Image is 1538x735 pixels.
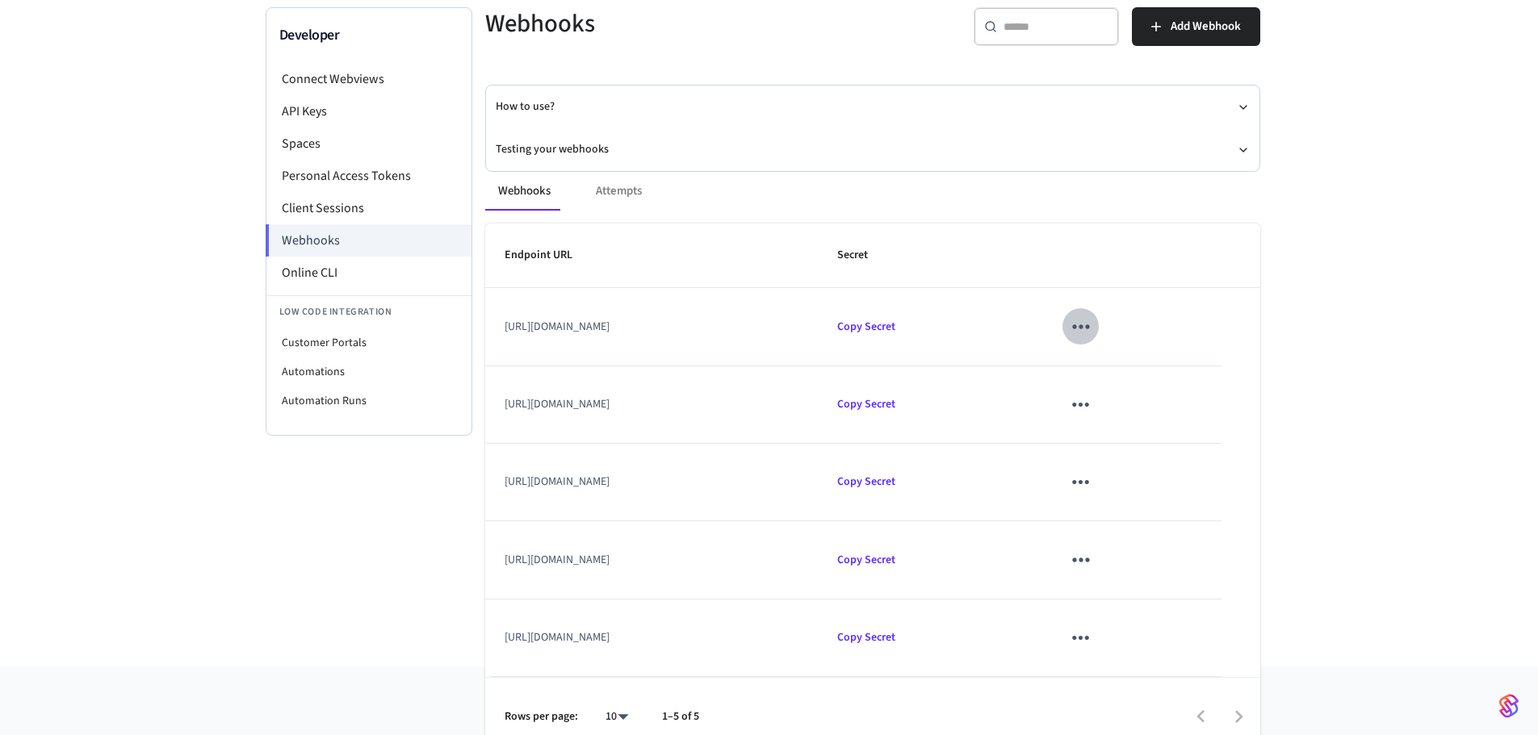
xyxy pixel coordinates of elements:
table: sticky table [485,223,1260,677]
li: Client Sessions [266,192,471,224]
li: Spaces [266,127,471,160]
li: Customer Portals [266,328,471,357]
li: Connect Webviews [266,63,471,95]
li: API Keys [266,95,471,127]
li: Automation Runs [266,386,471,416]
li: Low Code Integration [266,295,471,328]
span: Copied! [837,319,895,335]
h5: Webhooks [485,7,863,40]
span: Endpoint URL [505,243,593,268]
div: ant example [485,172,1260,211]
li: Personal Access Tokens [266,160,471,192]
h3: Developer [279,24,459,47]
span: Copied! [837,552,895,568]
td: [URL][DOMAIN_NAME] [485,599,819,677]
span: Secret [837,243,889,268]
li: Automations [266,357,471,386]
img: SeamLogoGradient.69752ec5.svg [1499,693,1519,719]
span: Add Webhook [1171,16,1241,37]
p: Rows per page: [505,708,578,725]
button: Add Webhook [1132,7,1260,46]
td: [URL][DOMAIN_NAME] [485,521,819,599]
button: Testing your webhooks [496,128,1250,171]
td: [URL][DOMAIN_NAME] [485,444,819,521]
span: Copied! [837,474,895,490]
td: [URL][DOMAIN_NAME] [485,366,819,444]
p: 1–5 of 5 [662,708,699,725]
td: [URL][DOMAIN_NAME] [485,288,819,365]
div: 10 [597,705,636,729]
span: Copied! [837,629,895,645]
button: Webhooks [485,172,564,211]
span: Copied! [837,396,895,412]
li: Online CLI [266,257,471,289]
button: How to use? [496,86,1250,128]
li: Webhooks [266,224,471,257]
